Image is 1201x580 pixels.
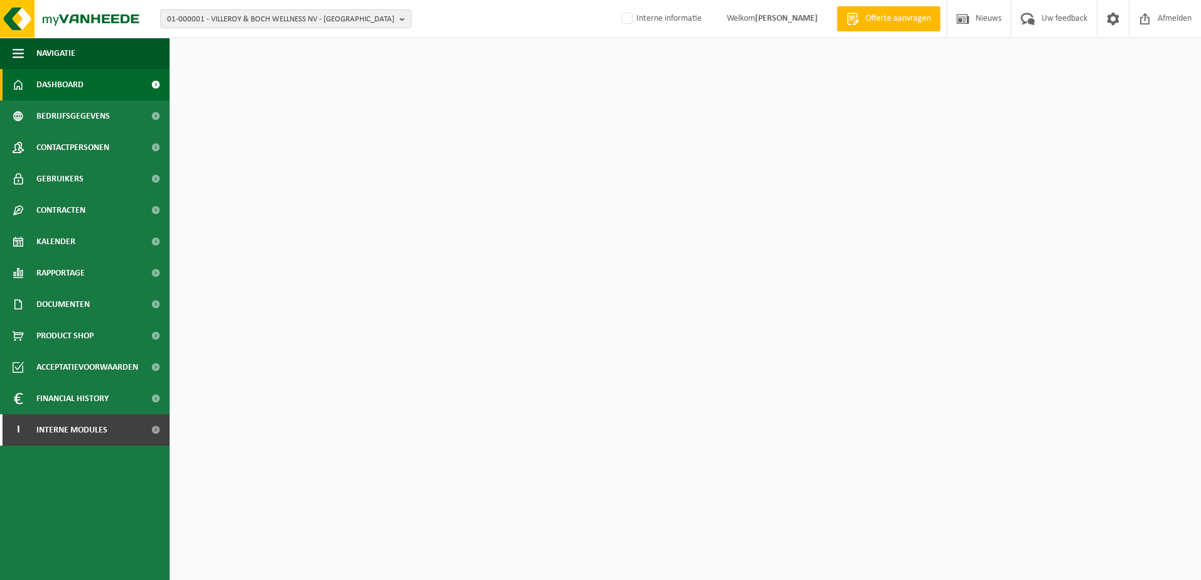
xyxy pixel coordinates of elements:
[36,38,75,69] span: Navigatie
[36,352,138,383] span: Acceptatievoorwaarden
[619,9,702,28] label: Interne informatie
[36,69,84,100] span: Dashboard
[167,10,394,29] span: 01-000001 - VILLEROY & BOCH WELLNESS NV - [GEOGRAPHIC_DATA]
[36,320,94,352] span: Product Shop
[13,414,24,446] span: I
[36,289,90,320] span: Documenten
[36,414,107,446] span: Interne modules
[36,132,109,163] span: Contactpersonen
[36,226,75,257] span: Kalender
[755,14,818,23] strong: [PERSON_NAME]
[36,100,110,132] span: Bedrijfsgegevens
[862,13,934,25] span: Offerte aanvragen
[160,9,411,28] button: 01-000001 - VILLEROY & BOCH WELLNESS NV - [GEOGRAPHIC_DATA]
[36,383,109,414] span: Financial History
[36,163,84,195] span: Gebruikers
[36,257,85,289] span: Rapportage
[36,195,85,226] span: Contracten
[837,6,940,31] a: Offerte aanvragen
